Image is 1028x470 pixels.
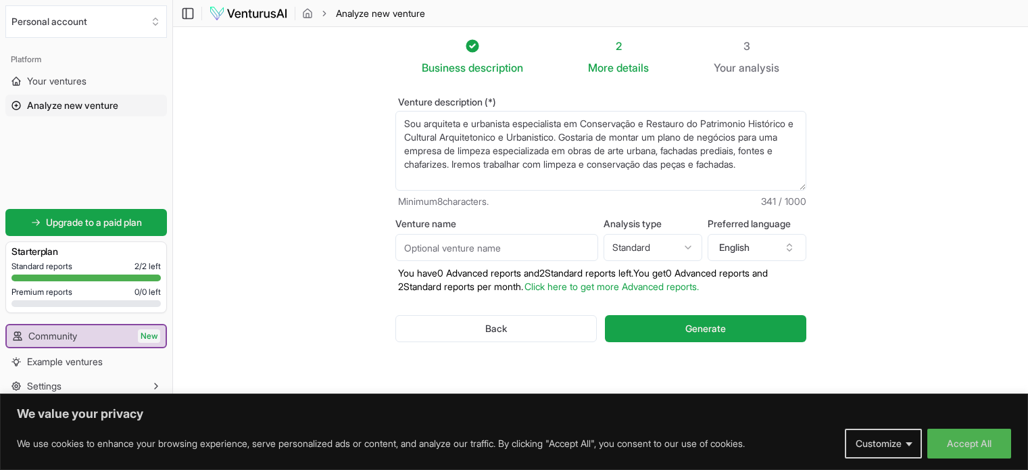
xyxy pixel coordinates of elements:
label: Preferred language [708,219,806,229]
img: logo [209,5,288,22]
label: Analysis type [604,219,702,229]
button: Select an organization [5,5,167,38]
button: English [708,234,806,261]
a: Upgrade to a paid plan [5,209,167,236]
a: Click here to get more Advanced reports. [524,281,699,292]
nav: breadcrumb [302,7,425,20]
span: New [138,329,160,343]
span: Settings [27,379,62,393]
a: Example ventures [5,351,167,373]
p: You have 0 Advanced reports and 2 Standard reports left. Y ou get 0 Advanced reports and 2 Standa... [395,266,806,293]
span: analysis [739,61,779,74]
span: Example ventures [27,355,103,369]
p: We use cookies to enhance your browsing experience, serve personalized ads or content, and analyz... [17,436,745,452]
span: More [588,60,614,76]
span: Your [714,60,736,76]
span: Upgrade to a paid plan [46,216,142,229]
p: We value your privacy [17,406,1011,422]
a: Your ventures [5,70,167,92]
button: Customize [845,429,922,459]
span: Generate [685,322,726,335]
span: Business [422,60,466,76]
span: Analyze new venture [336,7,425,20]
span: 0 / 0 left [134,287,161,298]
button: Back [395,315,597,342]
span: description [468,61,523,74]
span: Your ventures [27,74,87,88]
button: Accept All [927,429,1011,459]
button: Settings [5,375,167,397]
span: Analyze new venture [27,99,118,112]
span: Standard reports [11,261,72,272]
label: Venture name [395,219,598,229]
span: 341 / 1000 [761,195,806,208]
textarea: Sou arquiteta e urbanista especialista em Conservação e Restauro do Patrimonio Histórico e Cultur... [395,111,806,191]
span: details [616,61,649,74]
button: Generate [605,315,806,342]
h3: Starter plan [11,245,161,258]
span: Premium reports [11,287,72,298]
a: Analyze new venture [5,95,167,116]
div: 3 [714,38,779,54]
label: Venture description (*) [395,97,806,107]
a: CommunityNew [7,325,166,347]
span: Minimum 8 characters. [398,195,489,208]
span: Community [28,329,77,343]
input: Optional venture name [395,234,598,261]
div: 2 [588,38,649,54]
span: 2 / 2 left [134,261,161,272]
div: Platform [5,49,167,70]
